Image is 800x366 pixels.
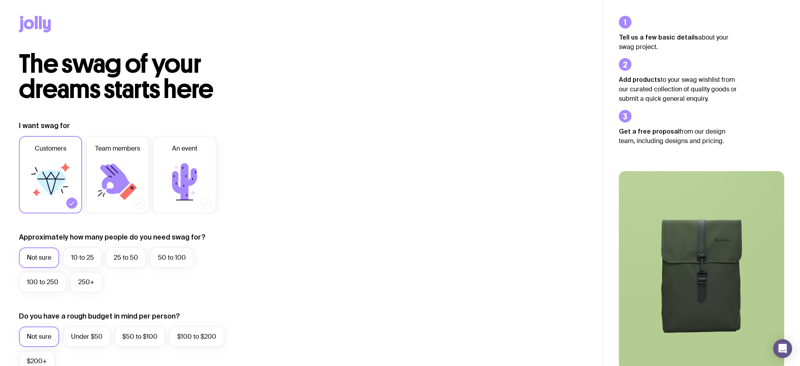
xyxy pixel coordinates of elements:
p: from our design team, including designs and pricing. [619,126,737,146]
label: 50 to 100 [150,247,194,268]
label: 250+ [70,272,102,292]
p: about your swag project. [619,32,737,52]
strong: Add products [619,76,661,83]
label: $50 to $100 [114,326,165,347]
label: Not sure [19,326,59,347]
div: Open Intercom Messenger [773,339,792,358]
p: to your swag wishlist from our curated collection of quality goods or submit a quick general enqu... [619,75,737,104]
label: 100 to 250 [19,272,66,292]
span: Customers [35,144,66,153]
label: Approximately how many people do you need swag for? [19,232,206,242]
label: Not sure [19,247,59,268]
span: The swag of your dreams starts here [19,48,214,105]
strong: Tell us a few basic details [619,34,698,41]
span: An event [172,144,197,153]
label: Under $50 [63,326,111,347]
label: 25 to 50 [106,247,146,268]
span: Team members [95,144,140,153]
strong: Get a free proposal [619,128,680,135]
label: $100 to $200 [169,326,224,347]
label: Do you have a rough budget in mind per person? [19,311,180,321]
label: 10 to 25 [63,247,102,268]
label: I want swag for [19,121,70,130]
